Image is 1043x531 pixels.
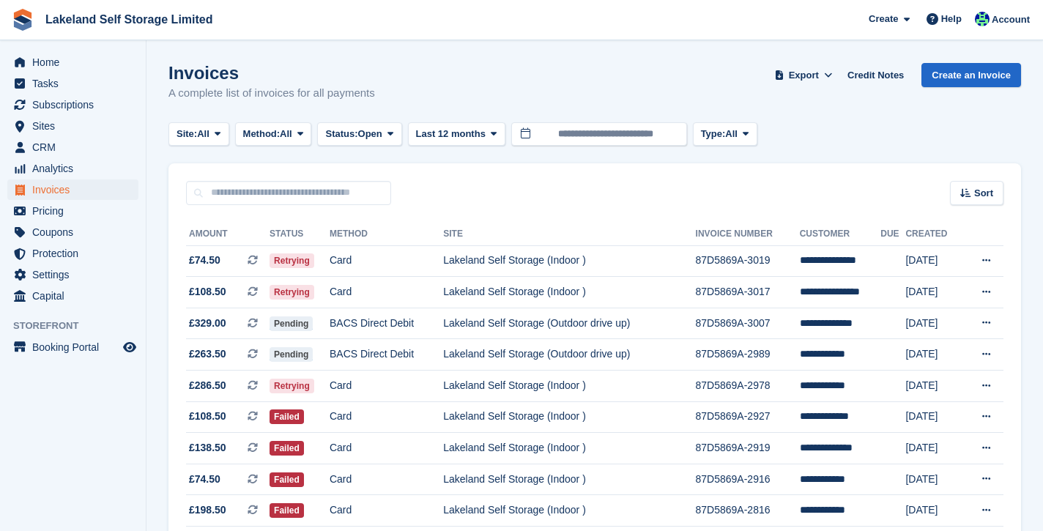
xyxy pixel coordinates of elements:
h1: Invoices [168,63,375,83]
span: Type: [701,127,726,141]
a: menu [7,94,138,115]
span: Open [358,127,382,141]
span: Retrying [270,379,314,393]
span: Booking Portal [32,337,120,357]
a: menu [7,337,138,357]
th: Site [443,223,695,246]
td: [DATE] [905,433,962,464]
td: Lakeland Self Storage (Indoor ) [443,401,695,433]
td: Lakeland Self Storage (Outdoor drive up) [443,308,695,339]
td: Lakeland Self Storage (Indoor ) [443,433,695,464]
button: Site: All [168,122,229,146]
td: 87D5869A-2916 [696,464,800,495]
a: menu [7,73,138,94]
span: Failed [270,503,304,518]
td: BACS Direct Debit [330,339,443,371]
span: Create [869,12,898,26]
span: All [280,127,292,141]
p: A complete list of invoices for all payments [168,85,375,102]
td: [DATE] [905,277,962,308]
span: Pending [270,347,313,362]
span: Protection [32,243,120,264]
span: Settings [32,264,120,285]
a: menu [7,243,138,264]
span: Site: [177,127,197,141]
td: 87D5869A-3019 [696,245,800,277]
a: menu [7,222,138,242]
span: Status: [325,127,357,141]
td: [DATE] [905,308,962,339]
td: [DATE] [905,401,962,433]
td: Lakeland Self Storage (Indoor ) [443,371,695,402]
span: £74.50 [189,253,220,268]
td: Card [330,433,443,464]
th: Status [270,223,330,246]
td: Card [330,245,443,277]
th: Invoice Number [696,223,800,246]
td: Lakeland Self Storage (Outdoor drive up) [443,339,695,371]
span: Failed [270,472,304,487]
a: menu [7,179,138,200]
td: Card [330,371,443,402]
span: Export [789,68,819,83]
button: Status: Open [317,122,401,146]
a: menu [7,201,138,221]
a: Preview store [121,338,138,356]
th: Amount [186,223,270,246]
a: Lakeland Self Storage Limited [40,7,219,31]
span: Account [992,12,1030,27]
span: Failed [270,409,304,424]
td: Card [330,277,443,308]
a: Create an Invoice [921,63,1021,87]
th: Method [330,223,443,246]
span: £263.50 [189,346,226,362]
a: menu [7,116,138,136]
a: menu [7,158,138,179]
td: 87D5869A-2816 [696,495,800,527]
td: Lakeland Self Storage (Indoor ) [443,245,695,277]
td: 87D5869A-2927 [696,401,800,433]
span: Help [941,12,962,26]
th: Created [905,223,962,246]
span: Subscriptions [32,94,120,115]
span: £329.00 [189,316,226,331]
span: Tasks [32,73,120,94]
span: Method: [243,127,281,141]
span: Storefront [13,319,146,333]
img: stora-icon-8386f47178a22dfd0bd8f6a31ec36ba5ce8667c1dd55bd0f319d3a0aa187defe.svg [12,9,34,31]
td: 87D5869A-3007 [696,308,800,339]
a: menu [7,264,138,285]
span: Last 12 months [416,127,486,141]
span: £74.50 [189,472,220,487]
span: CRM [32,137,120,157]
td: Lakeland Self Storage (Indoor ) [443,464,695,495]
td: BACS Direct Debit [330,308,443,339]
button: Export [771,63,836,87]
span: All [197,127,209,141]
th: Customer [800,223,881,246]
td: 87D5869A-2989 [696,339,800,371]
td: [DATE] [905,339,962,371]
span: £286.50 [189,378,226,393]
td: Lakeland Self Storage (Indoor ) [443,277,695,308]
td: 87D5869A-3017 [696,277,800,308]
span: Pricing [32,201,120,221]
td: Card [330,401,443,433]
button: Type: All [693,122,757,146]
button: Last 12 months [408,122,505,146]
img: Steve Aynsley [975,12,990,26]
span: Retrying [270,285,314,300]
button: Method: All [235,122,312,146]
td: [DATE] [905,464,962,495]
a: menu [7,52,138,73]
span: £138.50 [189,440,226,456]
span: Sort [974,186,993,201]
td: Card [330,495,443,527]
td: Card [330,464,443,495]
span: £108.50 [189,409,226,424]
span: Invoices [32,179,120,200]
a: menu [7,286,138,306]
span: Pending [270,316,313,331]
td: 87D5869A-2978 [696,371,800,402]
span: Coupons [32,222,120,242]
